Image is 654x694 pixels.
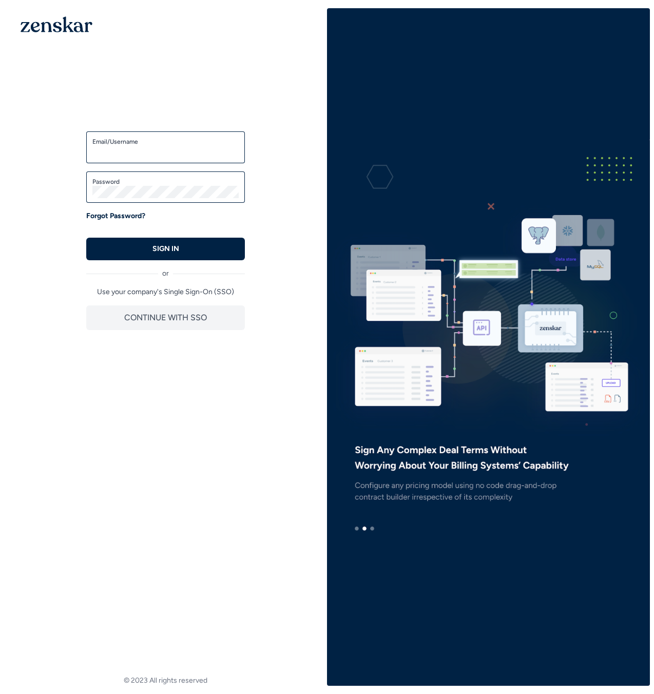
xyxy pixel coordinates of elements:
p: Use your company's Single Sign-On (SSO) [86,287,245,297]
footer: © 2023 All rights reserved [4,676,327,686]
img: 1OGAJ2xQqyY4LXKgY66KYq0eOWRCkrZdAb3gUhuVAqdWPZE9SRJmCz+oDMSn4zDLXe31Ii730ItAGKgCKgCCgCikA4Av8PJUP... [21,16,92,32]
label: Email/Username [92,138,239,146]
div: or [86,260,245,279]
img: e3ZQAAAMhDCM8y96E9JIIDxLgAABAgQIECBAgAABAgQyAoJA5mpDCRAgQIAAAQIECBAgQIAAAQIECBAgQKAsIAiU37edAAECB... [327,140,650,554]
button: CONTINUE WITH SSO [86,305,245,330]
label: Password [92,178,239,186]
button: SIGN IN [86,238,245,260]
p: SIGN IN [152,244,179,254]
a: Forgot Password? [86,211,145,221]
